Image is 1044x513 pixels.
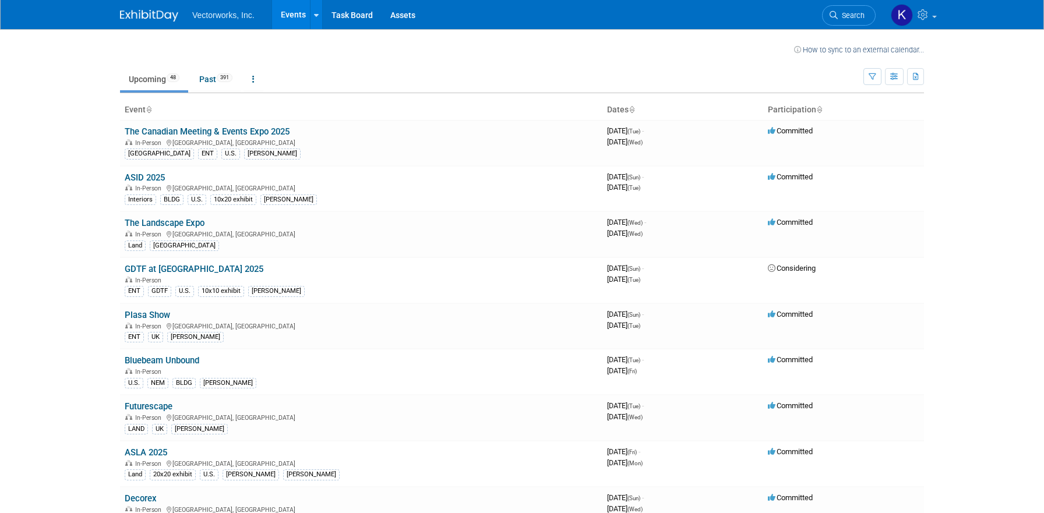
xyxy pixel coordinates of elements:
[607,321,640,330] span: [DATE]
[125,172,165,183] a: ASID 2025
[198,286,244,296] div: 10x10 exhibit
[627,185,640,191] span: (Tue)
[125,321,598,330] div: [GEOGRAPHIC_DATA], [GEOGRAPHIC_DATA]
[627,220,643,226] span: (Wed)
[125,332,144,342] div: ENT
[627,414,643,420] span: (Wed)
[283,469,340,480] div: [PERSON_NAME]
[125,185,132,190] img: In-Person Event
[135,323,165,330] span: In-Person
[135,368,165,376] span: In-Person
[607,172,644,181] span: [DATE]
[217,73,232,82] span: 391
[125,231,132,236] img: In-Person Event
[794,45,924,54] a: How to sync to an external calendar...
[642,126,644,135] span: -
[816,105,822,114] a: Sort by Participation Type
[188,194,206,205] div: U.S.
[768,447,813,456] span: Committed
[642,355,644,364] span: -
[768,355,813,364] span: Committed
[627,495,640,501] span: (Sun)
[125,458,598,468] div: [GEOGRAPHIC_DATA], [GEOGRAPHIC_DATA]
[125,378,143,388] div: U.S.
[120,10,178,22] img: ExhibitDay
[125,368,132,374] img: In-Person Event
[627,231,643,237] span: (Wed)
[629,105,634,114] a: Sort by Start Date
[763,100,924,120] th: Participation
[150,240,219,251] div: [GEOGRAPHIC_DATA]
[768,126,813,135] span: Committed
[627,460,643,466] span: (Mon)
[125,310,170,320] a: Plasa Show
[223,469,279,480] div: [PERSON_NAME]
[822,5,876,26] a: Search
[192,10,255,20] span: Vectorworks, Inc.
[160,194,184,205] div: BLDG
[627,139,643,146] span: (Wed)
[627,323,640,329] span: (Tue)
[627,357,640,363] span: (Tue)
[627,128,640,135] span: (Tue)
[125,412,598,422] div: [GEOGRAPHIC_DATA], [GEOGRAPHIC_DATA]
[768,493,813,502] span: Committed
[627,174,640,181] span: (Sun)
[175,286,194,296] div: U.S.
[135,414,165,422] span: In-Person
[125,229,598,238] div: [GEOGRAPHIC_DATA], [GEOGRAPHIC_DATA]
[135,139,165,147] span: In-Person
[135,277,165,284] span: In-Person
[607,275,640,284] span: [DATE]
[200,469,218,480] div: U.S.
[838,11,865,20] span: Search
[607,310,644,319] span: [DATE]
[607,366,637,375] span: [DATE]
[120,100,602,120] th: Event
[607,183,640,192] span: [DATE]
[768,172,813,181] span: Committed
[627,368,637,374] span: (Fri)
[260,194,317,205] div: [PERSON_NAME]
[607,229,643,238] span: [DATE]
[768,310,813,319] span: Committed
[148,286,171,296] div: GDTF
[627,449,637,455] span: (Fri)
[125,460,132,466] img: In-Person Event
[125,218,204,228] a: The Landscape Expo
[150,469,196,480] div: 20x20 exhibit
[125,424,148,434] div: LAND
[167,73,179,82] span: 48
[191,68,241,90] a: Past391
[210,194,256,205] div: 10x20 exhibit
[607,458,643,467] span: [DATE]
[607,218,646,227] span: [DATE]
[627,506,643,512] span: (Wed)
[125,194,156,205] div: Interiors
[135,460,165,468] span: In-Person
[125,264,263,274] a: GDTF at [GEOGRAPHIC_DATA] 2025
[125,126,290,137] a: The Canadian Meeting & Events Expo 2025
[135,231,165,238] span: In-Person
[642,401,644,410] span: -
[221,148,240,159] div: U.S.
[607,401,644,410] span: [DATE]
[125,183,598,192] div: [GEOGRAPHIC_DATA], [GEOGRAPHIC_DATA]
[244,148,301,159] div: [PERSON_NAME]
[125,137,598,147] div: [GEOGRAPHIC_DATA], [GEOGRAPHIC_DATA]
[147,378,168,388] div: NEM
[125,323,132,328] img: In-Person Event
[171,424,228,434] div: [PERSON_NAME]
[125,355,199,366] a: Bluebeam Unbound
[768,264,816,273] span: Considering
[148,332,163,342] div: UK
[642,264,644,273] span: -
[152,424,167,434] div: UK
[125,286,144,296] div: ENT
[125,240,146,251] div: Land
[607,493,644,502] span: [DATE]
[167,332,224,342] div: [PERSON_NAME]
[607,447,640,456] span: [DATE]
[607,126,644,135] span: [DATE]
[125,401,172,412] a: Futurescape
